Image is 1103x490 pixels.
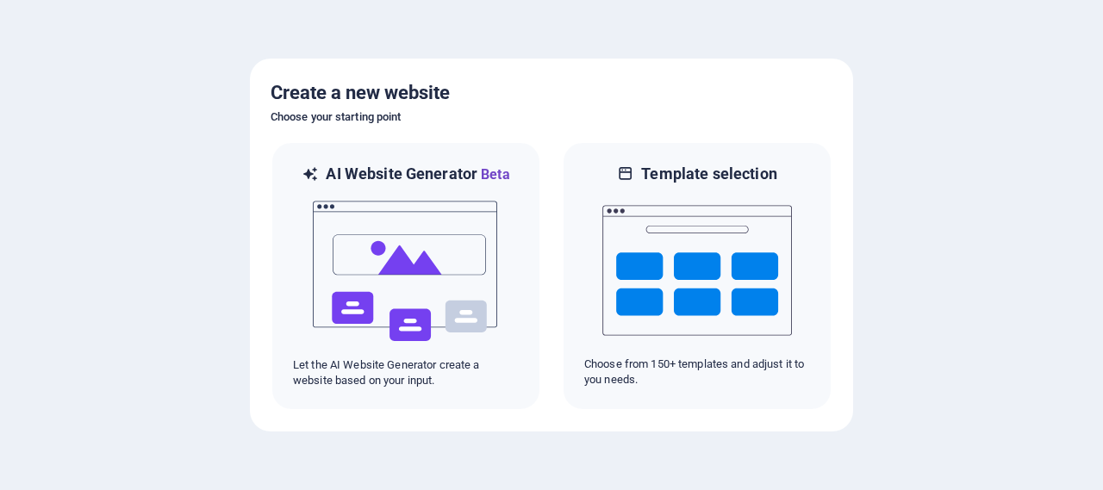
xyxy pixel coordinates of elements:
div: Template selectionChoose from 150+ templates and adjust it to you needs. [562,141,832,411]
h6: Template selection [641,164,776,184]
h5: Create a new website [271,79,832,107]
span: Beta [477,166,510,183]
div: AI Website GeneratorBetaaiLet the AI Website Generator create a website based on your input. [271,141,541,411]
p: Let the AI Website Generator create a website based on your input. [293,357,519,388]
h6: Choose your starting point [271,107,832,127]
p: Choose from 150+ templates and adjust it to you needs. [584,357,810,388]
h6: AI Website Generator [326,164,509,185]
img: ai [311,185,501,357]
